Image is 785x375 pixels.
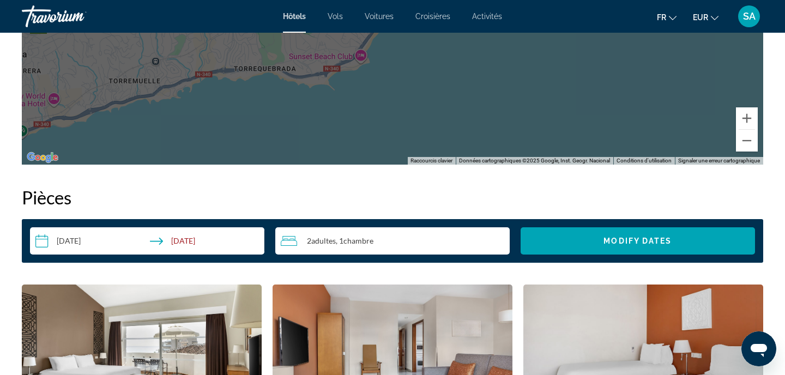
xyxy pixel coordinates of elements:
[343,236,373,245] span: Chambre
[283,12,306,21] a: Hôtels
[307,237,336,245] span: 2
[741,331,776,366] iframe: Bouton de lancement de la fenêtre de messagerie
[410,157,452,165] button: Raccourcis clavier
[275,227,510,255] button: Travelers: 2 adults, 0 children
[22,2,131,31] a: Travorium
[693,13,708,22] span: EUR
[693,9,718,25] button: Change currency
[657,9,677,25] button: Change language
[736,130,758,152] button: Zoom arrière
[25,150,61,165] img: Google
[415,12,450,21] a: Croisières
[25,150,61,165] a: Ouvrir cette zone dans Google Maps (dans une nouvelle fenêtre)
[22,186,763,208] h2: Pièces
[30,227,755,255] div: Search widget
[617,158,672,164] a: Conditions d'utilisation (s'ouvre dans un nouvel onglet)
[521,227,755,255] button: Modify Dates
[459,158,610,164] span: Données cartographiques ©2025 Google, Inst. Geogr. Nacional
[736,107,758,129] button: Zoom avant
[603,237,672,245] span: Modify Dates
[678,158,760,164] a: Signaler une erreur cartographique
[657,13,666,22] span: fr
[365,12,394,21] a: Voitures
[311,236,336,245] span: Adultes
[328,12,343,21] a: Vols
[336,237,373,245] span: , 1
[735,5,763,28] button: User Menu
[472,12,502,21] a: Activités
[30,227,264,255] button: Select check in and out date
[743,11,756,22] span: SA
